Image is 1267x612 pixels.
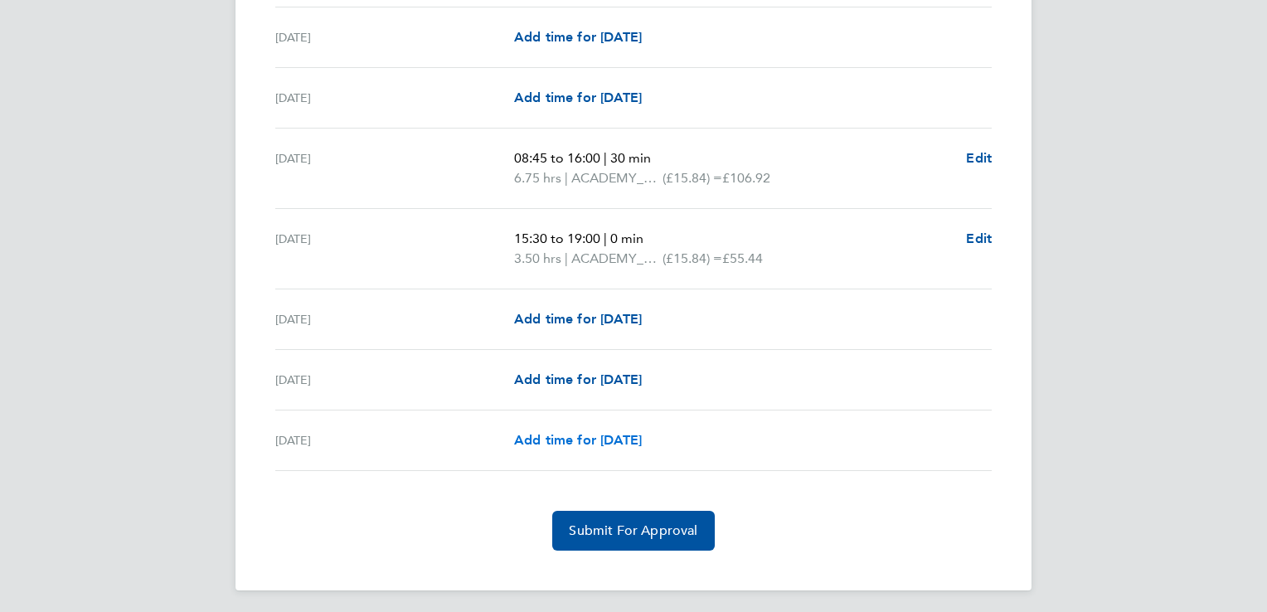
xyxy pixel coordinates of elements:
span: | [604,150,607,166]
span: Edit [966,231,992,246]
span: Add time for [DATE] [514,372,642,387]
a: Edit [966,229,992,249]
span: 0 min [610,231,643,246]
span: Add time for [DATE] [514,311,642,327]
span: | [565,250,568,266]
span: | [565,170,568,186]
a: Edit [966,148,992,168]
span: ACADEMY_SESSIONAL_COACH [571,249,663,269]
span: £55.44 [722,250,763,266]
span: (£15.84) = [663,250,722,266]
span: ACADEMY_SESSIONAL_COACH [571,168,663,188]
a: Add time for [DATE] [514,88,642,108]
a: Add time for [DATE] [514,430,642,450]
span: 3.50 hrs [514,250,561,266]
div: [DATE] [275,229,514,269]
a: Add time for [DATE] [514,309,642,329]
span: Edit [966,150,992,166]
div: [DATE] [275,88,514,108]
span: Add time for [DATE] [514,432,642,448]
button: Submit For Approval [552,511,714,551]
div: [DATE] [275,309,514,329]
span: 15:30 to 19:00 [514,231,600,246]
span: 30 min [610,150,651,166]
a: Add time for [DATE] [514,27,642,47]
span: 6.75 hrs [514,170,561,186]
div: [DATE] [275,370,514,390]
span: Add time for [DATE] [514,29,642,45]
span: Add time for [DATE] [514,90,642,105]
span: Submit For Approval [569,522,697,539]
span: £106.92 [722,170,770,186]
a: Add time for [DATE] [514,370,642,390]
div: [DATE] [275,27,514,47]
span: 08:45 to 16:00 [514,150,600,166]
span: | [604,231,607,246]
span: (£15.84) = [663,170,722,186]
div: [DATE] [275,430,514,450]
div: [DATE] [275,148,514,188]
